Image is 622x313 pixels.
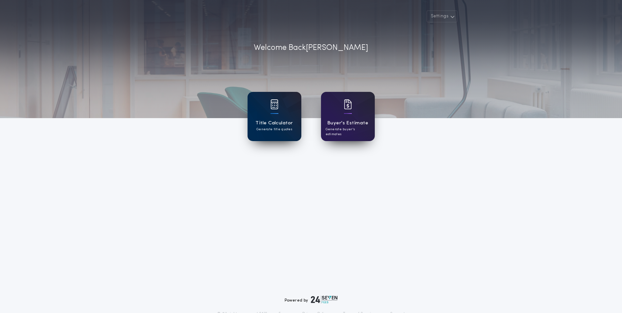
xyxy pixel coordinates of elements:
[311,296,338,303] img: logo
[321,92,375,141] a: card iconBuyer's EstimateGenerate buyer's estimates
[326,127,370,137] p: Generate buyer's estimates
[256,127,292,132] p: Generate title quotes
[427,10,457,22] button: Settings
[344,99,352,109] img: card icon
[248,92,301,141] a: card iconTitle CalculatorGenerate title quotes
[285,296,338,303] div: Powered by
[271,99,278,109] img: card icon
[327,119,368,127] h1: Buyer's Estimate
[254,42,368,54] p: Welcome Back [PERSON_NAME]
[255,119,293,127] h1: Title Calculator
